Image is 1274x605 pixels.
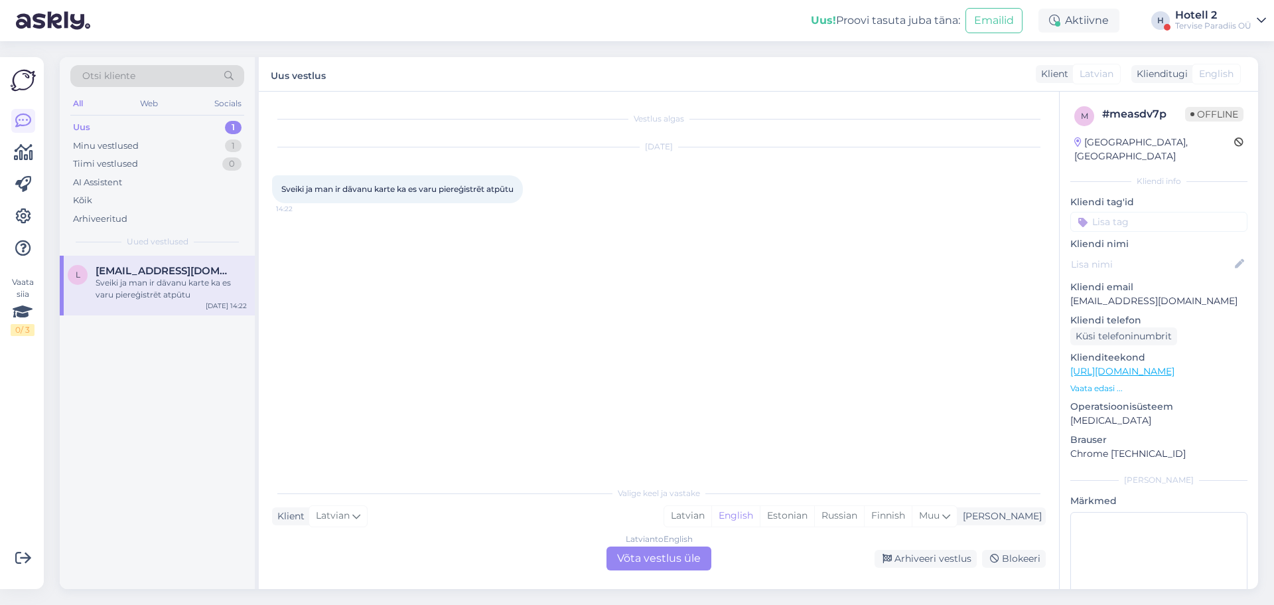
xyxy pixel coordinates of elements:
div: Hotell 2 [1175,10,1251,21]
div: Kõik [73,194,92,207]
span: Muu [919,509,940,521]
span: Latvian [1080,67,1113,81]
b: Uus! [811,14,836,27]
input: Lisa nimi [1071,257,1232,272]
span: Latvian [316,509,350,523]
div: Russian [814,506,864,526]
span: Uued vestlused [127,236,188,248]
span: Offline [1185,107,1243,122]
div: [PERSON_NAME] [1070,474,1247,486]
div: Arhiveeri vestlus [875,550,977,568]
div: Proovi tasuta juba täna: [811,13,960,29]
a: [URL][DOMAIN_NAME] [1070,365,1174,377]
div: Web [137,95,161,112]
div: Tervise Paradiis OÜ [1175,21,1251,31]
span: English [1199,67,1234,81]
div: Latvian [664,506,711,526]
div: Klienditugi [1131,67,1188,81]
div: 1 [225,139,242,153]
div: Küsi telefoninumbrit [1070,327,1177,345]
div: 1 [225,121,242,134]
p: Klienditeekond [1070,351,1247,365]
div: [DATE] [272,141,1046,153]
div: Estonian [760,506,814,526]
div: Võta vestlus üle [606,547,711,570]
p: Kliendi tag'id [1070,195,1247,209]
div: Blokeeri [982,550,1046,568]
span: Otsi kliente [82,69,135,83]
div: Klient [1036,67,1068,81]
div: 0 [222,157,242,171]
span: m [1081,111,1088,121]
div: Vaata siia [11,276,35,336]
div: 0 / 3 [11,324,35,336]
div: [DATE] 14:22 [206,301,247,311]
button: Emailid [965,8,1023,33]
p: Kliendi email [1070,280,1247,294]
p: Brauser [1070,433,1247,447]
div: AI Assistent [73,176,122,189]
div: Sveiki ja man ir dāvanu karte ka es varu piereģistrēt atpūtu [96,277,247,301]
a: Hotell 2Tervise Paradiis OÜ [1175,10,1266,31]
input: Lisa tag [1070,212,1247,232]
div: Aktiivne [1038,9,1119,33]
p: [MEDICAL_DATA] [1070,414,1247,428]
span: Sveiki ja man ir dāvanu karte ka es varu piereģistrēt atpūtu [281,184,514,194]
div: # measdv7p [1102,106,1185,122]
label: Uus vestlus [271,65,326,83]
div: Tiimi vestlused [73,157,138,171]
div: Uus [73,121,90,134]
div: Latvian to English [626,533,693,545]
div: Valige keel ja vastake [272,487,1046,499]
img: Askly Logo [11,68,36,93]
p: Kliendi nimi [1070,237,1247,251]
div: H [1151,11,1170,30]
p: [EMAIL_ADDRESS][DOMAIN_NAME] [1070,294,1247,308]
p: Kliendi telefon [1070,313,1247,327]
div: All [70,95,86,112]
p: Chrome [TECHNICAL_ID] [1070,447,1247,461]
div: Klient [272,509,305,523]
div: Minu vestlused [73,139,139,153]
p: Märkmed [1070,494,1247,508]
div: Vestlus algas [272,113,1046,125]
div: Arhiveeritud [73,213,127,226]
div: English [711,506,760,526]
div: [PERSON_NAME] [957,509,1042,523]
div: Socials [212,95,244,112]
div: Kliendi info [1070,175,1247,187]
span: laumaancane@inbox.lv [96,265,234,277]
span: 14:22 [276,204,326,214]
div: Finnish [864,506,912,526]
p: Operatsioonisüsteem [1070,400,1247,414]
p: Vaata edasi ... [1070,383,1247,394]
span: l [76,270,80,280]
div: [GEOGRAPHIC_DATA], [GEOGRAPHIC_DATA] [1074,135,1234,163]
